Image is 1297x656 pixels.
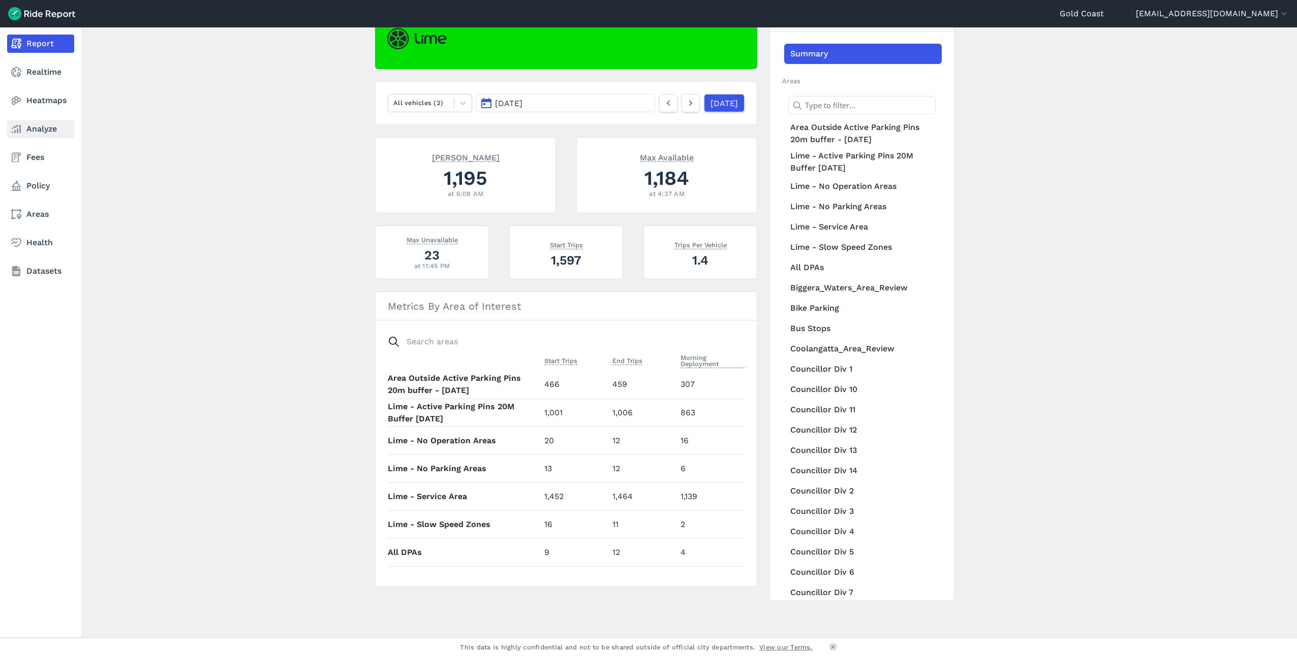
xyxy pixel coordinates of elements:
a: Gold Coast [1060,8,1104,20]
a: Councillor Div 6 [784,562,942,582]
a: Realtime [7,63,74,81]
a: [DATE] [704,94,745,112]
a: Councillor Div 2 [784,481,942,501]
td: 4 [676,538,745,566]
td: 12 [608,427,676,454]
a: Councillor Div 4 [784,521,942,542]
div: at 4:37 AM [589,189,745,199]
button: Morning Deployment [681,352,745,370]
td: 12 [608,538,676,566]
a: Fees [7,148,74,167]
a: Lime - No Parking Areas [784,196,942,217]
span: [PERSON_NAME] [432,152,500,162]
a: Area Outside Active Parking Pins 20m buffer - [DATE] [784,119,942,148]
th: Lime - No Operation Areas [388,427,540,454]
a: Councillor Div 5 [784,542,942,562]
td: 20 [540,427,608,454]
a: All DPAs [784,257,942,278]
span: Start Trips [544,355,577,365]
td: 9 [540,538,608,566]
span: Trips Per Vehicle [674,239,727,249]
span: [DATE] [495,99,522,108]
button: [EMAIL_ADDRESS][DOMAIN_NAME] [1136,8,1289,20]
img: Lime [387,28,447,49]
span: Max Unavailable [407,234,458,244]
a: Health [7,234,74,252]
h2: Areas [782,76,942,86]
td: 466 [540,371,608,399]
span: Start Trips [550,239,583,249]
th: All DPAs [388,538,540,566]
td: 6 [676,454,745,482]
a: Lime - Active Parking Pins 20M Buffer [DATE] [784,148,942,176]
a: Lime - Service Area [784,217,942,237]
div: at 6:08 AM [388,189,543,199]
td: 5 [540,566,608,594]
td: 1,001 [540,399,608,427]
td: 1,464 [608,482,676,510]
button: Start Trips [544,355,577,367]
a: Heatmaps [7,91,74,110]
th: Area Outside Active Parking Pins 20m buffer - [DATE] [388,371,540,399]
div: at 11:45 PM [388,261,476,271]
a: Bike Parking [784,298,942,318]
td: 1,452 [540,482,608,510]
input: Search areas [382,333,738,351]
a: Report [7,35,74,53]
th: Biggera_Waters_Area_Review [388,566,540,594]
a: Policy [7,177,74,195]
td: 459 [608,371,676,399]
th: Lime - Active Parking Pins 20M Buffer [DATE] [388,399,540,427]
a: Lime - Slow Speed Zones [784,237,942,257]
a: Councillor Div 12 [784,420,942,440]
th: Lime - Service Area [388,482,540,510]
img: Ride Report [8,7,75,20]
h3: Metrics By Area of Interest [376,292,757,320]
td: 14 [676,566,745,594]
button: End Trips [612,355,642,367]
a: Datasets [7,262,74,280]
a: Summary [784,44,942,64]
input: Type to filter... [788,96,936,114]
a: Coolangatta_Area_Review [784,339,942,359]
td: 1,006 [608,399,676,427]
a: Councillor Div 7 [784,582,942,603]
a: Analyze [7,120,74,138]
td: 11 [608,510,676,538]
a: Councillor Div 14 [784,461,942,481]
a: Areas [7,205,74,223]
td: 1,139 [676,482,745,510]
span: Max Available [640,152,694,162]
a: Councillor Div 11 [784,400,942,420]
td: 13 [540,454,608,482]
div: 23 [388,246,476,264]
a: Councillor Div 13 [784,440,942,461]
a: Biggera_Waters_Area_Review [784,278,942,298]
button: [DATE] [476,94,655,112]
span: End Trips [612,355,642,365]
a: Councillor Div 1 [784,359,942,379]
div: 1,184 [589,164,745,192]
span: Morning Deployment [681,352,745,368]
td: 863 [676,399,745,427]
td: 307 [676,371,745,399]
td: 2 [676,510,745,538]
td: 16 [676,427,745,454]
th: Lime - No Parking Areas [388,454,540,482]
td: 3 [608,566,676,594]
div: 1.4 [656,251,745,269]
div: 1,195 [388,164,543,192]
a: Lime - No Operation Areas [784,176,942,196]
td: 12 [608,454,676,482]
div: 1,597 [522,251,610,269]
a: Councillor Div 10 [784,379,942,400]
a: View our Terms. [759,642,813,652]
td: 16 [540,510,608,538]
a: Bus Stops [784,318,942,339]
a: Councillor Div 3 [784,501,942,521]
th: Lime - Slow Speed Zones [388,510,540,538]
